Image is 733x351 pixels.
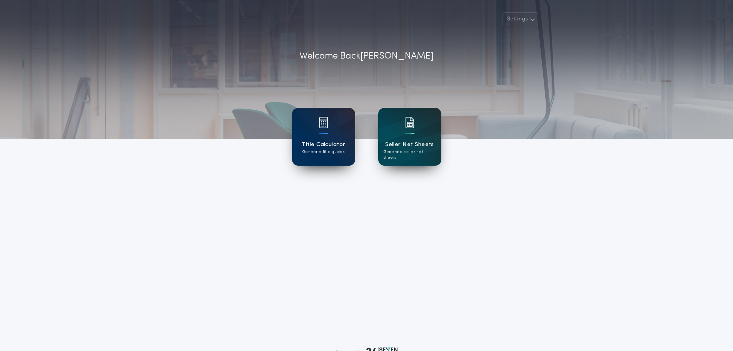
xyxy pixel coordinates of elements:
[299,49,434,63] p: Welcome Back [PERSON_NAME]
[385,140,434,149] h1: Seller Net Sheets
[319,117,328,128] img: card icon
[302,149,344,155] p: Generate title quotes
[378,108,441,166] a: card iconSeller Net SheetsGenerate seller net sheets
[301,140,345,149] h1: Title Calculator
[292,108,355,166] a: card iconTitle CalculatorGenerate title quotes
[384,149,436,161] p: Generate seller net sheets
[502,12,538,26] button: Settings
[405,117,414,128] img: card icon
